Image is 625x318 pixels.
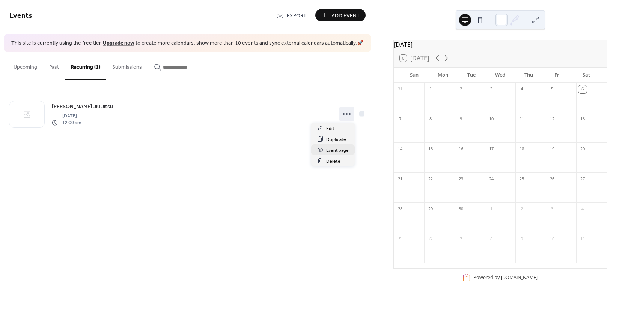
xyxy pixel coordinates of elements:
[396,115,404,123] div: 7
[548,145,556,153] div: 19
[52,120,81,126] span: 12:00 pm
[572,67,601,82] div: Sat
[473,274,538,280] div: Powered by
[326,147,349,154] span: Event page
[426,145,435,153] div: 15
[486,67,514,82] div: Wed
[518,205,526,213] div: 2
[396,175,404,183] div: 21
[457,205,465,213] div: 30
[457,67,486,82] div: Tue
[543,67,572,82] div: Fri
[457,145,465,153] div: 16
[326,136,346,144] span: Duplicate
[52,102,113,110] span: [PERSON_NAME] Jiu Jitsu
[43,52,65,79] button: Past
[426,235,435,243] div: 6
[400,67,428,82] div: Sun
[578,145,587,153] div: 20
[457,85,465,93] div: 2
[548,85,556,93] div: 5
[487,235,495,243] div: 8
[426,205,435,213] div: 29
[578,85,587,93] div: 6
[548,235,556,243] div: 10
[426,115,435,123] div: 8
[396,85,404,93] div: 31
[8,52,43,79] button: Upcoming
[52,102,113,111] a: [PERSON_NAME] Jiu Jitsu
[457,235,465,243] div: 7
[548,115,556,123] div: 12
[106,52,148,79] button: Submissions
[518,175,526,183] div: 25
[487,115,495,123] div: 10
[52,112,81,119] span: [DATE]
[65,52,106,79] button: Recurring (1)
[287,12,307,19] span: Export
[396,205,404,213] div: 28
[9,8,32,23] span: Events
[11,40,363,47] span: This site is currently using the free tier. to create more calendars, show more than 10 events an...
[501,274,538,280] a: [DOMAIN_NAME]
[326,125,334,133] span: Edit
[103,38,134,48] a: Upgrade now
[396,235,404,243] div: 5
[487,145,495,153] div: 17
[394,40,607,49] div: [DATE]
[487,175,495,183] div: 24
[518,145,526,153] div: 18
[331,12,360,19] span: Add Event
[487,85,495,93] div: 3
[396,145,404,153] div: 14
[426,85,435,93] div: 1
[578,175,587,183] div: 27
[457,175,465,183] div: 23
[578,115,587,123] div: 13
[315,9,366,21] button: Add Event
[578,235,587,243] div: 11
[426,175,435,183] div: 22
[271,9,312,21] a: Export
[548,175,556,183] div: 26
[518,115,526,123] div: 11
[457,115,465,123] div: 9
[548,205,556,213] div: 3
[487,205,495,213] div: 1
[515,67,543,82] div: Thu
[428,67,457,82] div: Mon
[518,235,526,243] div: 9
[578,205,587,213] div: 4
[518,85,526,93] div: 4
[326,157,340,165] span: Delete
